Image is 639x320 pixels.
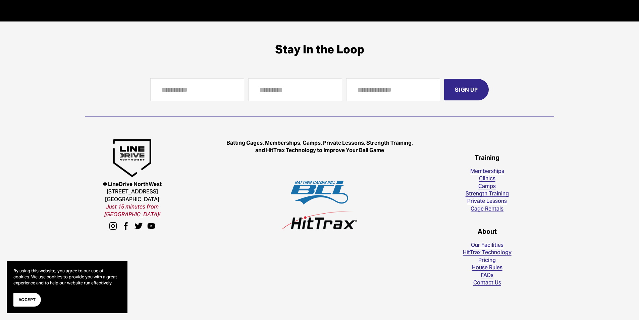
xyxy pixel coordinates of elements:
a: Private Lessons [467,197,507,205]
span: Accept [18,296,36,303]
a: Camps [478,183,496,190]
em: Just 15 minutes from [GEOGRAPHIC_DATA]! [104,203,160,218]
a: HitTrax Technology [463,249,512,256]
strong: About [478,227,497,235]
strong: Batting Cages, Memberships, Camps, Private Lessons, Strength Training, and HitTrax Technology to ... [226,139,414,154]
span: Sign Up [455,86,478,93]
a: Our Facilities [471,241,503,249]
a: Strength Training [466,190,509,197]
a: instagram-unauth [109,222,117,230]
a: Twitter [135,222,143,230]
a: FAQs [481,272,493,279]
a: facebook-unauth [122,222,130,230]
button: Sign Up [444,79,488,100]
a: YouTube [147,222,155,230]
a: House Rules [472,264,502,271]
a: Contact Us [473,279,501,286]
button: Accept [13,293,41,307]
section: Cookie banner [7,261,127,313]
p: By using this website, you agree to our use of cookies. We use cookies to provide you with a grea... [13,268,121,286]
a: Cage Rentals [471,205,503,213]
strong: Training [475,153,499,162]
span: Stay in the Loop [275,42,364,57]
a: Memberships [470,168,504,175]
p: [STREET_ADDRESS] [GEOGRAPHIC_DATA] [85,181,180,218]
a: Clinics [479,175,495,182]
a: Pricing [478,257,496,264]
strong: © LineDrive NorthWest [103,181,162,188]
